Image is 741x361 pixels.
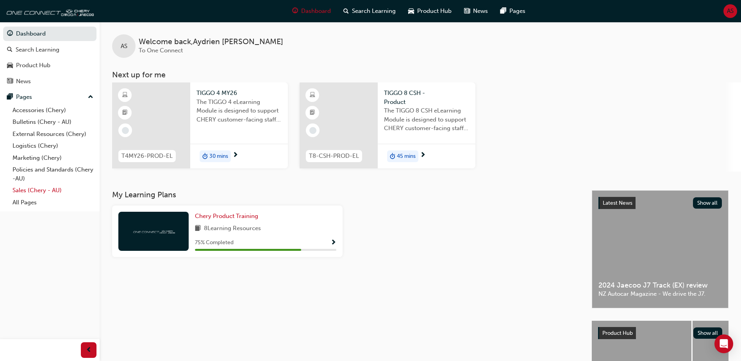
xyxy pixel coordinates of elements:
[196,98,282,124] span: The TIGGO 4 eLearning Module is designed to support CHERY customer-facing staff with the product ...
[330,238,336,248] button: Show Progress
[337,3,402,19] a: search-iconSearch Learning
[384,106,469,133] span: The TIGGO 8 CSH eLearning Module is designed to support CHERY customer-facing staff with the prod...
[598,281,722,290] span: 2024 Jaecoo J7 Track (EX) review
[209,152,228,161] span: 30 mins
[7,78,13,85] span: news-icon
[9,104,96,116] a: Accessories (Chery)
[195,213,258,220] span: Chery Product Training
[7,94,13,101] span: pages-icon
[309,127,316,134] span: learningRecordVerb_NONE-icon
[4,3,94,19] img: oneconnect
[195,224,201,234] span: book-icon
[509,7,525,16] span: Pages
[196,89,282,98] span: TIGGO 4 MY26
[727,7,734,16] span: AS
[88,92,93,102] span: up-icon
[3,27,96,41] a: Dashboard
[310,90,315,100] span: learningResourceType_ELEARNING-icon
[232,152,238,159] span: next-icon
[458,3,494,19] a: news-iconNews
[408,6,414,16] span: car-icon
[9,197,96,209] a: All Pages
[7,62,13,69] span: car-icon
[9,116,96,128] a: Bulletins (Chery - AU)
[122,108,128,118] span: booktick-icon
[9,128,96,140] a: External Resources (Chery)
[390,151,395,161] span: duration-icon
[397,152,416,161] span: 45 mins
[112,190,579,199] h3: My Learning Plans
[86,345,92,355] span: prev-icon
[330,239,336,247] span: Show Progress
[121,152,173,161] span: T4MY26-PROD-EL
[195,212,261,221] a: Chery Product Training
[7,30,13,38] span: guage-icon
[7,46,12,54] span: search-icon
[310,108,315,118] span: booktick-icon
[301,7,331,16] span: Dashboard
[139,38,283,46] span: Welcome back , Aydrien [PERSON_NAME]
[122,127,129,134] span: learningRecordVerb_NONE-icon
[16,45,59,54] div: Search Learning
[494,3,532,19] a: pages-iconPages
[500,6,506,16] span: pages-icon
[9,184,96,197] a: Sales (Chery - AU)
[693,327,723,339] button: Show all
[3,90,96,104] button: Pages
[598,290,722,298] span: NZ Autocar Magazine - We drive the J7.
[139,47,183,54] span: To One Connect
[3,74,96,89] a: News
[9,152,96,164] a: Marketing (Chery)
[352,7,396,16] span: Search Learning
[602,330,633,336] span: Product Hub
[417,7,452,16] span: Product Hub
[16,61,50,70] div: Product Hub
[3,58,96,73] a: Product Hub
[9,140,96,152] a: Logistics (Chery)
[16,93,32,102] div: Pages
[16,77,31,86] div: News
[384,89,469,106] span: TIGGO 8 CSH - Product
[420,152,426,159] span: next-icon
[592,190,729,308] a: Latest NewsShow all2024 Jaecoo J7 Track (EX) reviewNZ Autocar Magazine - We drive the J7.
[204,224,261,234] span: 8 Learning Resources
[473,7,488,16] span: News
[714,334,733,353] div: Open Intercom Messenger
[3,43,96,57] a: Search Learning
[195,238,234,247] span: 75 % Completed
[723,4,737,18] button: AS
[603,200,632,206] span: Latest News
[464,6,470,16] span: news-icon
[3,25,96,90] button: DashboardSearch LearningProduct HubNews
[598,197,722,209] a: Latest NewsShow all
[132,227,175,235] img: oneconnect
[598,327,722,340] a: Product HubShow all
[122,90,128,100] span: learningResourceType_ELEARNING-icon
[202,151,208,161] span: duration-icon
[309,152,359,161] span: T8-CSH-PROD-EL
[343,6,349,16] span: search-icon
[402,3,458,19] a: car-iconProduct Hub
[9,164,96,184] a: Policies and Standards (Chery -AU)
[300,82,475,168] a: T8-CSH-PROD-ELTIGGO 8 CSH - ProductThe TIGGO 8 CSH eLearning Module is designed to support CHERY ...
[121,42,127,51] span: AS
[292,6,298,16] span: guage-icon
[112,82,288,168] a: T4MY26-PROD-ELTIGGO 4 MY26The TIGGO 4 eLearning Module is designed to support CHERY customer-faci...
[100,70,741,79] h3: Next up for me
[693,197,722,209] button: Show all
[286,3,337,19] a: guage-iconDashboard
